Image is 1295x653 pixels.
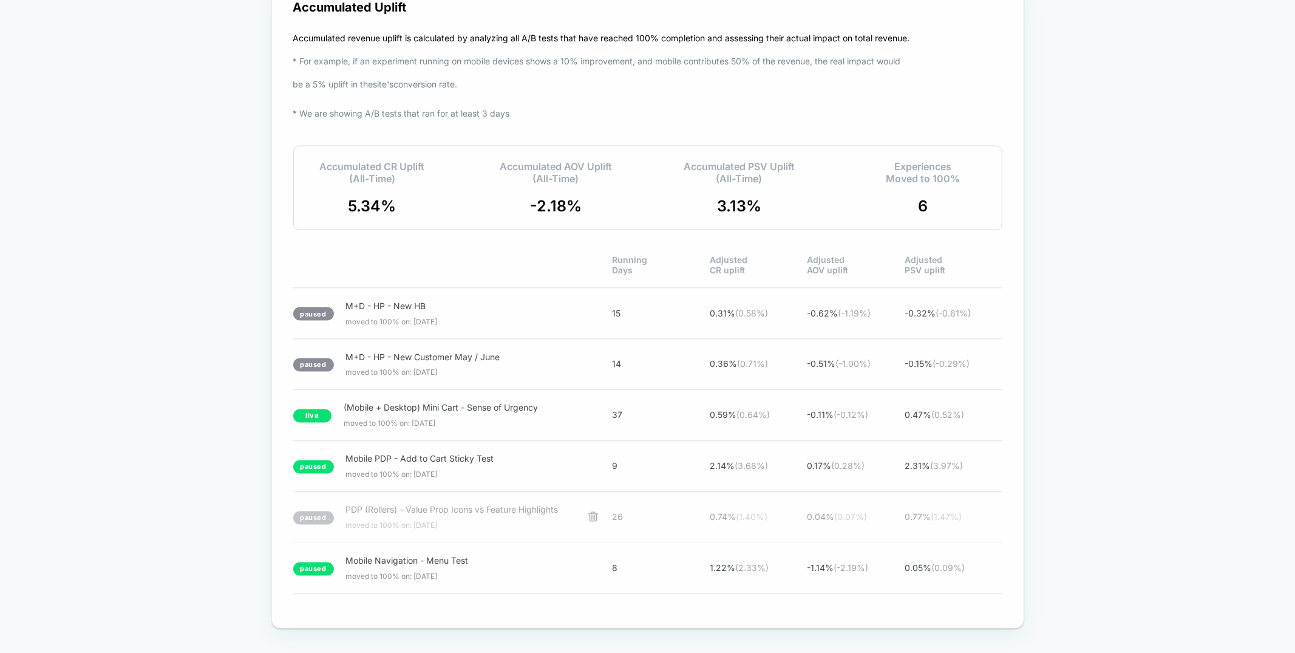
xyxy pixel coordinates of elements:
span: M+D - HP - New HB [346,301,574,311]
span: moved to 100% on: [DATE] [346,368,577,377]
span: ( -2.19 %) [834,563,868,573]
span: 26 [612,512,710,522]
span: ( 1.47 %) [931,512,962,522]
span: moved to 100% on: [DATE] [346,521,577,530]
span: ( -1.19 %) [838,308,871,318]
span: 0.05 % [905,563,1002,573]
span: 6 [918,197,928,215]
span: 0.47 % [905,410,1002,420]
span: ( 0.71 %) [737,359,768,369]
span: ( -0.61 %) [936,308,971,318]
span: 15 [612,308,710,318]
span: moved to 100% on: [DATE] [346,317,577,326]
span: ( 0.58 %) [735,308,768,318]
span: Accumulated PSV Uplift (All-Time) [684,160,795,185]
span: 0.59 % [710,410,807,420]
span: 8 [612,563,710,573]
p: paused [293,511,334,525]
span: Accumulated CR Uplift (All-Time) [320,160,425,185]
span: Running Days [612,255,710,275]
p: live [293,409,332,423]
span: ( 1.40 %) [736,512,767,522]
span: ( -1.00 %) [835,359,871,369]
span: 0.31 % [710,308,807,318]
span: 5.34 % [348,197,396,215]
span: Adjusted CR uplift [710,255,807,275]
span: -2.18 % [530,197,582,215]
span: ( 2.33 %) [735,563,769,573]
span: Adjusted PSV uplift [905,255,1002,275]
span: Mobile Navigation - Menu Test [346,556,574,566]
span: M+D - HP - New Customer May / June [346,352,574,362]
span: (Mobile + Desktop) Mini Cart - Sense of Urgency [344,403,574,413]
span: ( 0.52 %) [931,410,964,420]
span: 14 [612,359,710,369]
span: 0.77 % [905,512,1002,522]
span: -0.51 % [807,359,905,369]
span: Experiences Moved to 100% [886,160,960,185]
span: 2.31 % [905,461,1002,471]
span: ( 0.07 %) [834,512,867,522]
span: 0.74 % [710,512,807,522]
span: -0.15 % [905,359,1002,369]
span: 0.36 % [710,359,807,369]
p: paused [293,460,334,474]
p: paused [293,562,334,576]
span: 0.17 % [807,461,905,471]
span: ( 3.97 %) [930,461,963,471]
span: moved to 100% on: [DATE] [346,572,577,581]
span: ( -0.12 %) [834,410,868,420]
p: Accumulated revenue uplift is calculated by analyzing all A/B tests that have reached 100% comple... [293,27,910,125]
span: moved to 100% on: [DATE] [344,419,576,428]
span: Adjusted AOV uplift [807,255,905,275]
span: * We are showing A/B tests that ran for at least 3 days [293,108,510,118]
span: Mobile PDP - Add to Cart Sticky Test [346,454,574,464]
span: moved to 100% on: [DATE] [346,470,577,479]
span: 9 [612,461,710,471]
span: 0.04 % [807,512,905,522]
span: PDP (Rollers) - Value Prop Icons vs Feature Highlights [346,505,574,515]
span: -0.62 % [807,308,905,318]
span: 1.22 % [710,563,807,573]
span: * For example, if an experiment running on mobile devices shows a 10% improvement, and mobile con... [293,56,901,89]
span: Accumulated AOV Uplift (All-Time) [500,160,612,185]
p: paused [293,307,334,321]
span: 3.13 % [717,197,761,215]
p: paused [293,358,334,372]
span: -1.14 % [807,563,905,573]
span: ( -0.29 %) [933,359,970,369]
span: ( 3.68 %) [735,461,768,471]
span: 37 [612,410,710,420]
span: ( 0.28 %) [831,461,865,471]
span: -0.32 % [905,308,1002,318]
span: -0.11 % [807,410,905,420]
span: ( 0.09 %) [931,563,965,573]
span: ( 0.64 %) [736,410,770,420]
span: 2.14 % [710,461,807,471]
img: menu [588,512,597,521]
